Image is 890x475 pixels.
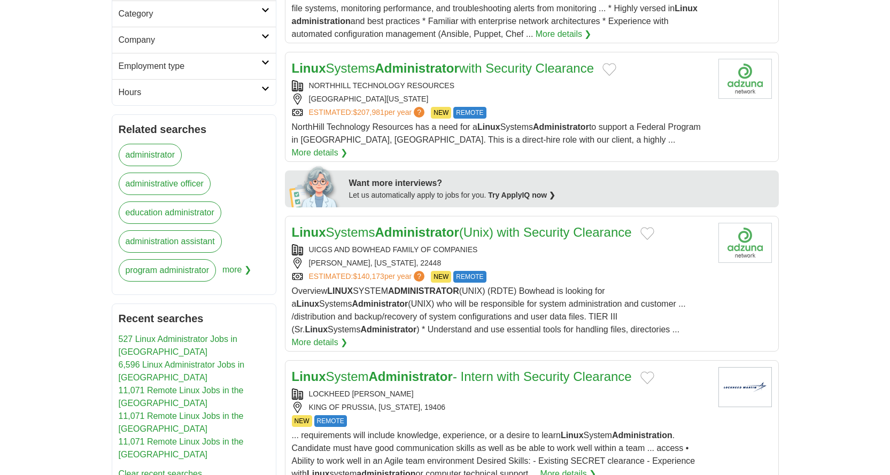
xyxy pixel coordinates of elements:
strong: Linux [292,369,326,384]
strong: Linux [292,225,326,239]
div: UICGS AND BOWHEAD FAMILY OF COMPANIES [292,244,710,255]
strong: Linux [305,325,328,334]
span: REMOTE [314,415,347,427]
h2: Company [119,34,261,46]
strong: Linux [292,61,326,75]
strong: Administrator [352,299,408,308]
span: $140,173 [353,272,384,281]
h2: Employment type [119,60,261,73]
strong: Administrator [375,225,459,239]
a: administrator [119,144,182,166]
strong: ADMINISTRATOR [388,286,459,295]
a: administrative officer [119,173,211,195]
img: Company logo [718,59,772,99]
strong: LINUX [327,286,353,295]
a: More details ❯ [292,336,348,349]
span: $207,981 [353,108,384,116]
span: NorthHill Technology Resources has a need for a Systems to support a Federal Program in [GEOGRAPH... [292,122,701,144]
img: Company logo [718,223,772,263]
span: NEW [431,271,451,283]
button: Add to favorite jobs [640,227,654,240]
strong: Administration [612,431,672,440]
strong: Linux [561,431,584,440]
h2: Category [119,7,261,20]
a: 11,071 Remote Linux Jobs in the [GEOGRAPHIC_DATA] [119,411,244,433]
strong: Administrator [369,369,453,384]
img: Lockheed Martin logo [718,367,772,407]
span: ? [414,107,424,118]
a: ESTIMATED:$140,173per year? [309,271,427,283]
a: LinuxSystemsAdministratorwith Security Clearance [292,61,594,75]
a: Company [112,27,276,53]
strong: administration [292,17,351,26]
button: Add to favorite jobs [602,63,616,76]
div: Want more interviews? [349,177,772,190]
a: LinuxSystemAdministrator- Intern with Security Clearance [292,369,632,384]
a: More details ❯ [536,28,592,41]
a: More details ❯ [292,146,348,159]
h2: Related searches [119,121,269,137]
a: 11,071 Remote Linux Jobs in the [GEOGRAPHIC_DATA] [119,437,244,459]
a: Hours [112,79,276,105]
strong: Administrator [375,61,459,75]
strong: Administrator [360,325,416,334]
h2: Hours [119,86,261,99]
img: apply-iq-scientist.png [289,165,341,207]
span: NEW [292,415,312,427]
a: Try ApplyIQ now ❯ [488,191,555,199]
div: [GEOGRAPHIC_DATA][US_STATE] [292,94,710,105]
span: more ❯ [222,259,251,288]
a: Employment type [112,53,276,79]
span: REMOTE [453,271,486,283]
div: Let us automatically apply to jobs for you. [349,190,772,201]
strong: Administrator [533,122,589,131]
h2: Recent searches [119,310,269,326]
span: NEW [431,107,451,119]
a: 11,071 Remote Linux Jobs in the [GEOGRAPHIC_DATA] [119,386,244,408]
a: 6,596 Linux Administrator Jobs in [GEOGRAPHIC_DATA] [119,360,245,382]
a: administration assistant [119,230,222,253]
strong: Linux [296,299,319,308]
span: REMOTE [453,107,486,119]
strong: Linux [477,122,500,131]
span: Overview SYSTEM (UNIX) (RDTE) Bowhead is looking for a Systems (UNIX) who will be responsible for... [292,286,686,334]
span: ? [414,271,424,282]
a: LinuxSystemsAdministrator(Unix) with Security Clearance [292,225,632,239]
strong: Linux [675,4,698,13]
a: LOCKHEED [PERSON_NAME] [309,390,414,398]
a: Category [112,1,276,27]
a: 527 Linux Administrator Jobs in [GEOGRAPHIC_DATA] [119,334,237,356]
a: program administrator [119,259,216,282]
div: NORTHHILL TECHNOLOGY RESOURCES [292,80,710,91]
button: Add to favorite jobs [640,371,654,384]
a: education administrator [119,201,221,224]
div: [PERSON_NAME], [US_STATE], 22448 [292,258,710,269]
div: KING OF PRUSSIA, [US_STATE], 19406 [292,402,710,413]
a: ESTIMATED:$207,981per year? [309,107,427,119]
